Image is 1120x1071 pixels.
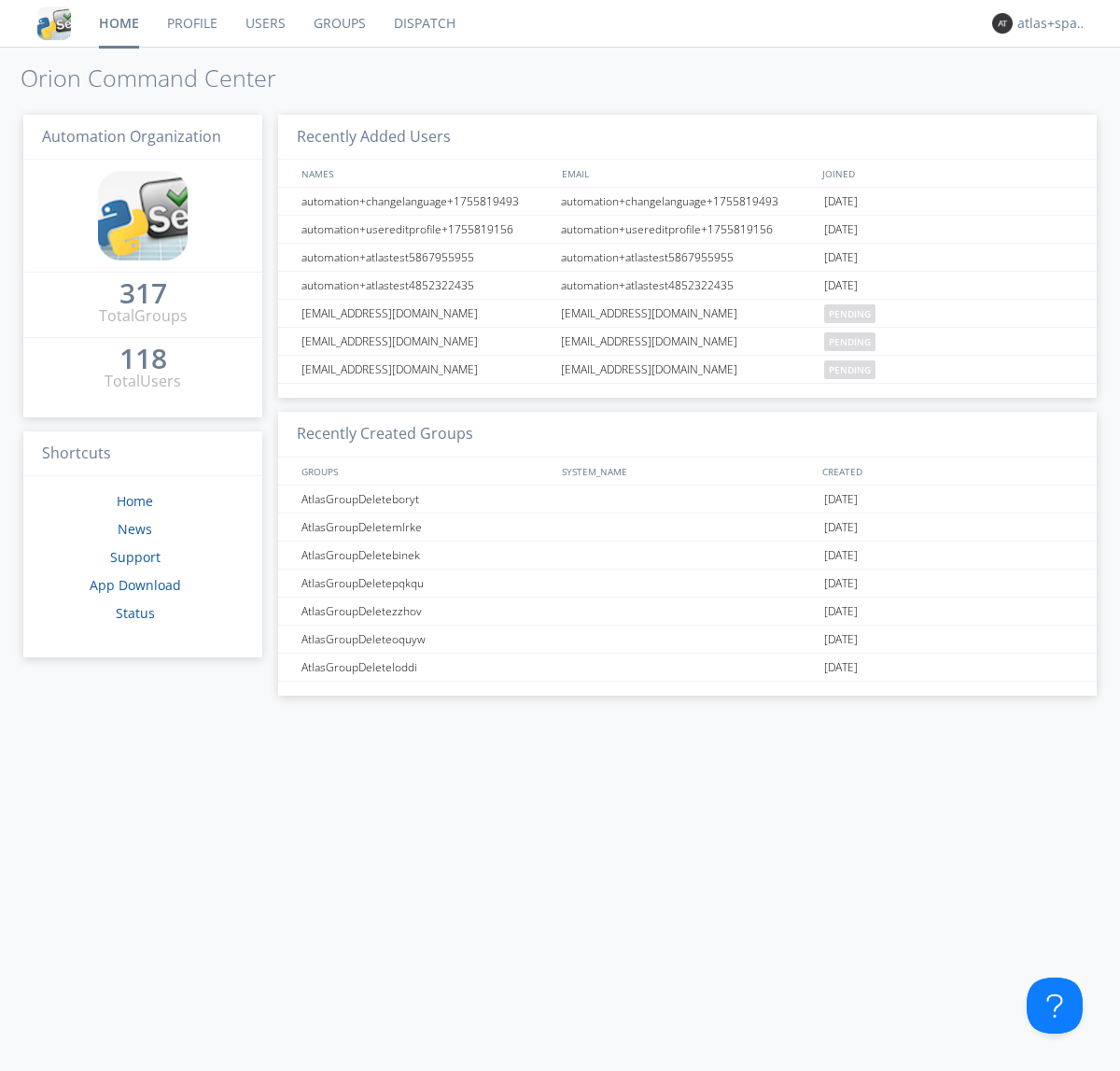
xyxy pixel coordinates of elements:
[556,244,819,271] div: automation+atlastest5867955955
[98,171,188,261] img: cddb5a64eb264b2086981ab96f4c1ba7
[818,458,1079,485] div: CREATED
[297,654,555,681] div: AtlasGroupDeleteloddi
[118,520,152,538] a: News
[824,188,858,216] span: [DATE]
[824,272,858,300] span: [DATE]
[278,115,1097,161] h3: Recently Added Users
[1027,978,1083,1034] iframe: Toggle Customer Support
[278,188,1097,216] a: automation+changelanguage+1755819493automation+changelanguage+1755819493[DATE]
[297,570,555,597] div: AtlasGroupDeletepqkqu
[119,349,167,368] div: 118
[824,654,858,682] span: [DATE]
[992,13,1013,34] img: 373638.png
[297,188,555,215] div: automation+changelanguage+1755819493
[297,244,555,271] div: automation+atlastest5867955955
[556,328,819,355] div: [EMAIL_ADDRESS][DOMAIN_NAME]
[278,300,1097,328] a: [EMAIL_ADDRESS][DOMAIN_NAME][EMAIL_ADDRESS][DOMAIN_NAME]pending
[297,300,555,327] div: [EMAIL_ADDRESS][DOMAIN_NAME]
[278,514,1097,542] a: AtlasGroupDeletemlrke[DATE]
[824,244,858,272] span: [DATE]
[297,356,555,383] div: [EMAIL_ADDRESS][DOMAIN_NAME]
[824,360,875,379] span: pending
[557,160,818,187] div: EMAIL
[1017,14,1087,33] div: atlas+spanish0002
[119,284,167,303] div: 317
[110,548,161,566] a: Support
[117,492,153,510] a: Home
[105,371,181,392] div: Total Users
[824,570,858,598] span: [DATE]
[297,626,555,653] div: AtlasGroupDeleteoquyw
[278,328,1097,356] a: [EMAIL_ADDRESS][DOMAIN_NAME][EMAIL_ADDRESS][DOMAIN_NAME]pending
[116,604,155,622] a: Status
[278,570,1097,598] a: AtlasGroupDeletepqkqu[DATE]
[824,216,858,244] span: [DATE]
[278,216,1097,244] a: automation+usereditprofile+1755819156automation+usereditprofile+1755819156[DATE]
[297,160,553,187] div: NAMES
[824,542,858,570] span: [DATE]
[297,486,555,513] div: AtlasGroupDeleteboryt
[37,7,71,40] img: cddb5a64eb264b2086981ab96f4c1ba7
[278,272,1097,300] a: automation+atlastest4852322435automation+atlastest4852322435[DATE]
[278,542,1097,570] a: AtlasGroupDeletebinek[DATE]
[119,284,167,305] a: 317
[278,654,1097,682] a: AtlasGroupDeleteloddi[DATE]
[556,300,819,327] div: [EMAIL_ADDRESS][DOMAIN_NAME]
[278,486,1097,514] a: AtlasGroupDeleteboryt[DATE]
[824,304,875,323] span: pending
[23,431,262,477] h3: Shortcuts
[278,598,1097,626] a: AtlasGroupDeletezzhov[DATE]
[824,332,875,351] span: pending
[278,244,1097,272] a: automation+atlastest5867955955automation+atlastest5867955955[DATE]
[818,160,1079,187] div: JOINED
[557,458,818,485] div: SYSTEM_NAME
[556,356,819,383] div: [EMAIL_ADDRESS][DOMAIN_NAME]
[297,598,555,625] div: AtlasGroupDeletezzhov
[556,272,819,299] div: automation+atlastest4852322435
[297,216,555,243] div: automation+usereditprofile+1755819156
[278,412,1097,458] h3: Recently Created Groups
[99,305,188,327] div: Total Groups
[556,188,819,215] div: automation+changelanguage+1755819493
[824,514,858,542] span: [DATE]
[297,272,555,299] div: automation+atlastest4852322435
[824,598,858,626] span: [DATE]
[297,514,555,541] div: AtlasGroupDeletemlrke
[278,356,1097,384] a: [EMAIL_ADDRESS][DOMAIN_NAME][EMAIL_ADDRESS][DOMAIN_NAME]pending
[42,126,221,147] span: Automation Organization
[824,486,858,514] span: [DATE]
[556,216,819,243] div: automation+usereditprofile+1755819156
[824,626,858,654] span: [DATE]
[297,458,553,485] div: GROUPS
[90,576,181,594] a: App Download
[278,626,1097,654] a: AtlasGroupDeleteoquyw[DATE]
[297,542,555,569] div: AtlasGroupDeletebinek
[297,328,555,355] div: [EMAIL_ADDRESS][DOMAIN_NAME]
[119,349,167,371] a: 118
